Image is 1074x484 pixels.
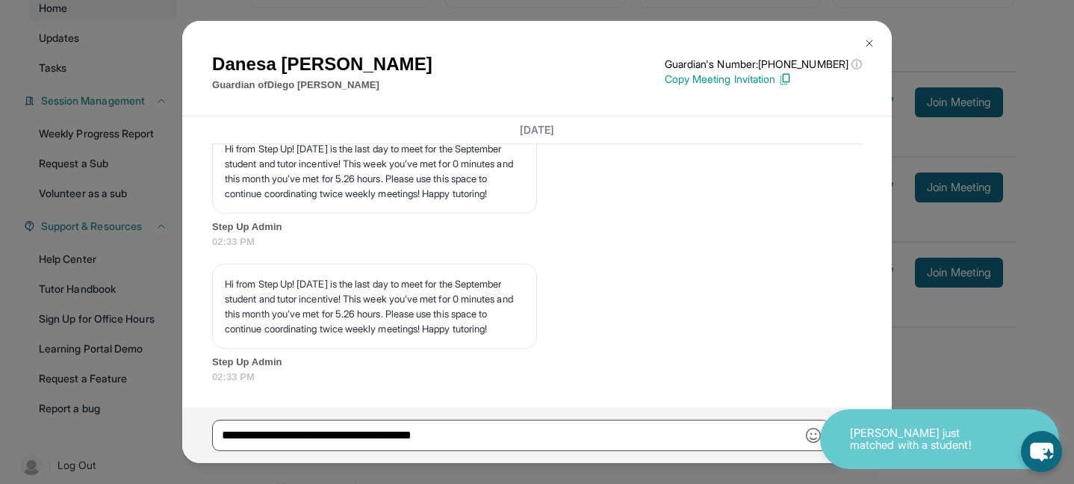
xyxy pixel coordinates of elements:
p: Hi from Step Up! [DATE] is the last day to meet for the September student and tutor incentive! Th... [225,141,524,201]
button: chat-button [1021,431,1062,472]
span: 02:33 PM [212,235,862,249]
img: Emoji [806,428,821,443]
img: Close Icon [863,37,875,49]
h3: [DATE] [212,122,862,137]
img: Copy Icon [778,72,792,86]
p: Copy Meeting Invitation [665,72,862,87]
span: Step Up Admin [212,220,862,235]
p: Guardian of Diego [PERSON_NAME] [212,78,432,93]
p: [PERSON_NAME] just matched with a student! [850,427,999,452]
span: Step Up Admin [212,355,862,370]
h1: Danesa [PERSON_NAME] [212,51,432,78]
p: Guardian's Number: [PHONE_NUMBER] [665,57,862,72]
p: Hi from Step Up! [DATE] is the last day to meet for the September student and tutor incentive! Th... [225,276,524,336]
span: 02:33 PM [212,370,862,385]
span: ⓘ [851,57,862,72]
